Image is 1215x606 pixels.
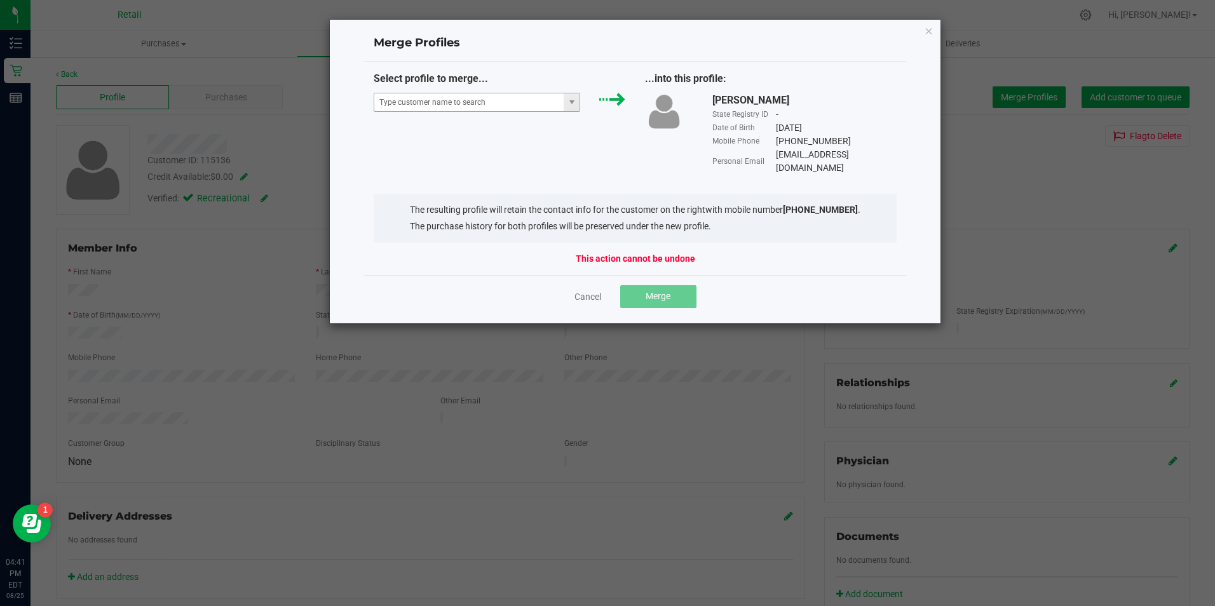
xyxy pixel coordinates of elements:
h4: Merge Profiles [374,35,897,51]
li: The resulting profile will retain the contact info for the customer on the right [410,203,860,217]
div: [DATE] [776,121,802,135]
strong: This action cannot be undone [576,252,695,266]
div: Personal Email [712,156,776,167]
input: NO DATA FOUND [374,93,564,111]
button: Close [925,23,933,38]
li: The purchase history for both profiles will be preserved under the new profile. [410,220,860,233]
span: Select profile to merge... [374,72,488,84]
img: green_arrow.svg [599,93,625,106]
img: user-icon.png [645,93,683,130]
iframe: Resource center unread badge [37,502,53,518]
div: Mobile Phone [712,135,776,147]
div: [EMAIL_ADDRESS][DOMAIN_NAME] [776,148,897,175]
a: Cancel [574,290,601,303]
span: Merge [646,291,670,301]
iframe: Resource center [13,504,51,542]
div: [PERSON_NAME] [712,93,789,108]
div: - [776,108,778,121]
div: Date of Birth [712,122,776,133]
button: Merge [620,285,696,308]
span: with mobile number . [705,205,860,215]
div: State Registry ID [712,109,776,120]
strong: [PHONE_NUMBER] [783,205,858,215]
span: ...into this profile: [645,72,726,84]
div: [PHONE_NUMBER] [776,135,851,148]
